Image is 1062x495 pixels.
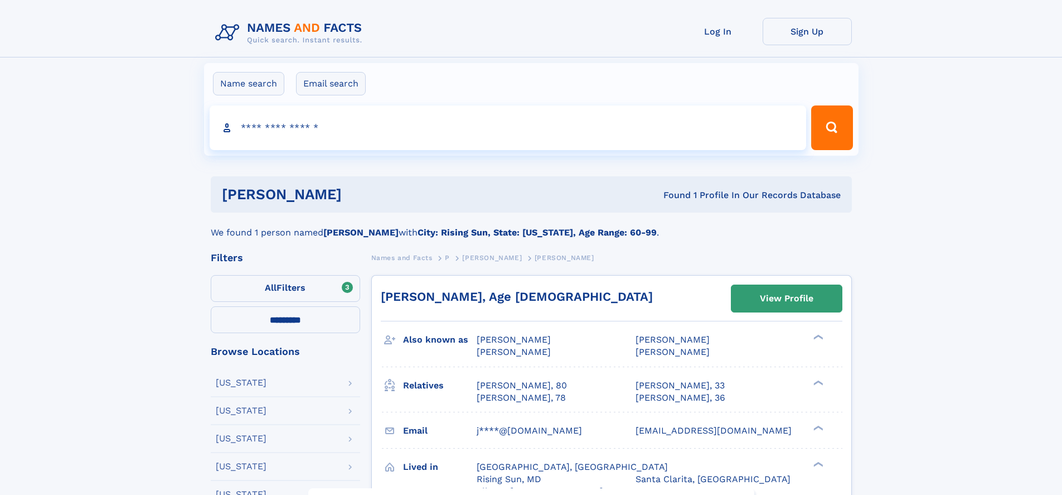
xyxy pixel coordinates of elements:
[811,460,824,468] div: ❯
[216,378,266,387] div: [US_STATE]
[445,251,450,265] a: P
[636,425,792,436] span: [EMAIL_ADDRESS][DOMAIN_NAME]
[445,254,450,262] span: P
[811,105,852,150] button: Search Button
[216,406,266,415] div: [US_STATE]
[323,227,399,238] b: [PERSON_NAME]
[216,434,266,443] div: [US_STATE]
[502,189,841,201] div: Found 1 Profile In Our Records Database
[477,474,541,484] span: Rising Sun, MD
[211,347,360,357] div: Browse Locations
[265,282,277,293] span: All
[403,330,477,349] h3: Also known as
[636,334,710,345] span: [PERSON_NAME]
[811,379,824,386] div: ❯
[760,286,813,311] div: View Profile
[763,18,852,45] a: Sign Up
[210,105,807,150] input: search input
[403,458,477,477] h3: Lived in
[222,188,503,201] h1: [PERSON_NAME]
[673,18,763,45] a: Log In
[211,18,371,48] img: Logo Names and Facts
[477,334,551,345] span: [PERSON_NAME]
[731,285,842,312] a: View Profile
[216,462,266,471] div: [US_STATE]
[211,275,360,302] label: Filters
[381,290,653,304] a: [PERSON_NAME], Age [DEMOGRAPHIC_DATA]
[636,392,725,404] a: [PERSON_NAME], 36
[636,474,791,484] span: Santa Clarita, [GEOGRAPHIC_DATA]
[403,421,477,440] h3: Email
[211,213,852,239] div: We found 1 person named with .
[477,379,567,392] a: [PERSON_NAME], 80
[211,253,360,263] div: Filters
[636,347,710,357] span: [PERSON_NAME]
[371,251,433,265] a: Names and Facts
[213,72,284,95] label: Name search
[811,424,824,431] div: ❯
[811,334,824,341] div: ❯
[477,462,668,472] span: [GEOGRAPHIC_DATA], [GEOGRAPHIC_DATA]
[477,347,551,357] span: [PERSON_NAME]
[462,251,522,265] a: [PERSON_NAME]
[403,376,477,395] h3: Relatives
[418,227,657,238] b: City: Rising Sun, State: [US_STATE], Age Range: 60-99
[477,392,566,404] a: [PERSON_NAME], 78
[535,254,594,262] span: [PERSON_NAME]
[636,379,725,392] a: [PERSON_NAME], 33
[462,254,522,262] span: [PERSON_NAME]
[296,72,366,95] label: Email search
